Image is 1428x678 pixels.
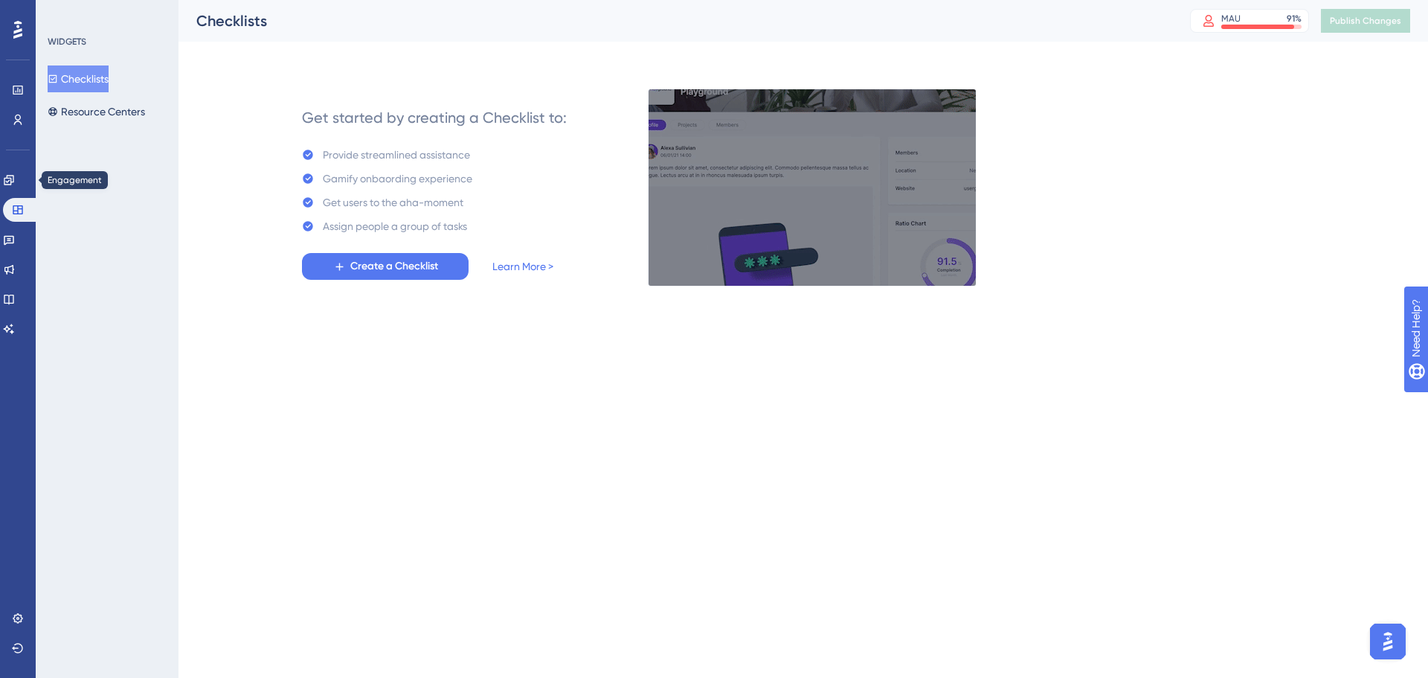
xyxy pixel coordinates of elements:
div: WIDGETS [48,36,86,48]
span: Create a Checklist [350,258,438,275]
div: Get users to the aha-moment [323,194,463,211]
button: Publish Changes [1321,9,1410,33]
div: MAU [1221,13,1241,25]
span: Need Help? [35,4,93,22]
button: Checklists [48,65,109,92]
div: Get started by creating a Checklist to: [302,107,567,128]
iframe: UserGuiding AI Assistant Launcher [1366,619,1410,664]
span: Publish Changes [1330,15,1401,27]
a: Learn More > [492,258,553,275]
div: Gamify onbaording experience [323,170,472,188]
button: Create a Checklist [302,253,469,280]
div: Provide streamlined assistance [323,146,470,164]
div: Assign people a group of tasks [323,217,467,235]
button: Resource Centers [48,98,145,125]
div: Checklists [196,10,1153,31]
div: 91 % [1287,13,1302,25]
img: e28e67207451d1beac2d0b01ddd05b56.gif [648,89,977,287]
